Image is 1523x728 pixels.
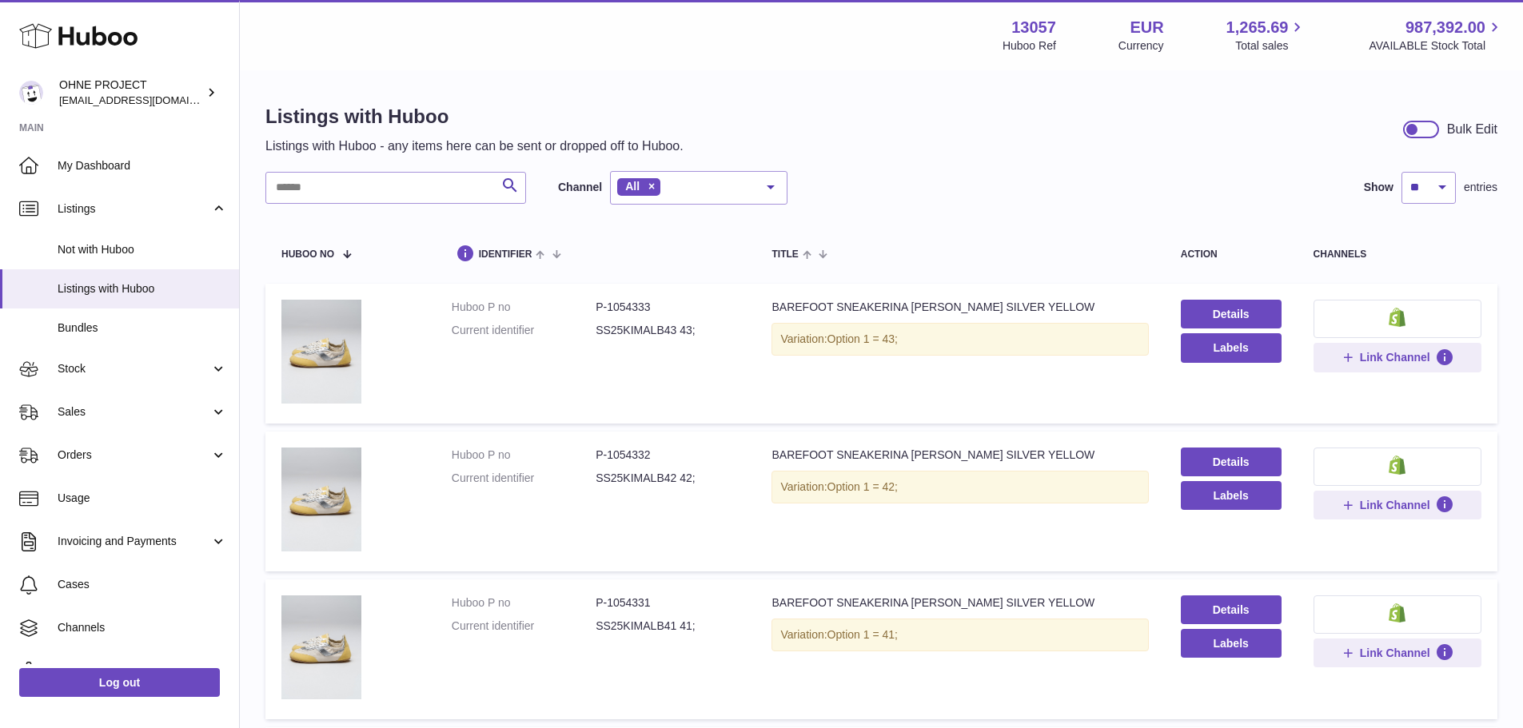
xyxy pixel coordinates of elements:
a: Log out [19,668,220,697]
dd: SS25KIMALB42 42; [596,471,740,486]
button: Labels [1181,629,1282,658]
a: Details [1181,595,1282,624]
span: Channels [58,620,227,635]
dd: P-1054331 [596,595,740,611]
span: [EMAIL_ADDRESS][DOMAIN_NAME] [59,93,235,106]
div: OHNE PROJECT [59,78,203,108]
span: My Dashboard [58,158,227,173]
div: Bulk Edit [1447,121,1497,138]
img: BAREFOOT SNEAKERINA KIMA LIBERTAS SILVER YELLOW [281,595,361,699]
span: Orders [58,448,210,463]
span: Link Channel [1360,350,1430,364]
label: Show [1364,180,1393,195]
img: internalAdmin-13057@internal.huboo.com [19,81,43,105]
dd: P-1054333 [596,300,740,315]
dt: Current identifier [452,471,596,486]
button: Labels [1181,333,1282,362]
dt: Huboo P no [452,448,596,463]
strong: EUR [1130,17,1163,38]
dt: Huboo P no [452,300,596,315]
a: 1,265.69 Total sales [1226,17,1307,54]
span: entries [1464,180,1497,195]
a: Details [1181,300,1282,328]
span: Link Channel [1360,646,1430,660]
span: identifier [479,249,532,260]
div: BAREFOOT SNEAKERINA [PERSON_NAME] SILVER YELLOW [771,448,1148,463]
span: 987,392.00 [1405,17,1485,38]
div: BAREFOOT SNEAKERINA [PERSON_NAME] SILVER YELLOW [771,595,1148,611]
button: Link Channel [1314,638,1481,667]
p: Listings with Huboo - any items here can be sent or dropped off to Huboo. [265,137,684,155]
span: title [771,249,798,260]
a: Details [1181,448,1282,476]
span: Usage [58,491,227,506]
span: 1,265.69 [1226,17,1289,38]
dt: Huboo P no [452,595,596,611]
span: Settings [58,663,227,678]
dt: Current identifier [452,323,596,338]
span: Cases [58,577,227,592]
span: Bundles [58,320,227,336]
a: 987,392.00 AVAILABLE Stock Total [1369,17,1504,54]
div: Variation: [771,323,1148,356]
div: Variation: [771,619,1148,651]
span: Total sales [1235,38,1306,54]
label: Channel [558,180,602,195]
span: Option 1 = 41; [827,628,898,641]
span: All [625,180,640,193]
button: Link Channel [1314,343,1481,372]
div: action [1181,249,1282,260]
div: Variation: [771,471,1148,503]
img: BAREFOOT SNEAKERINA KIMA LIBERTAS SILVER YELLOW [281,448,361,551]
img: shopify-small.png [1389,308,1405,327]
h1: Listings with Huboo [265,104,684,129]
div: channels [1314,249,1481,260]
img: shopify-small.png [1389,455,1405,475]
img: BAREFOOT SNEAKERINA KIMA LIBERTAS SILVER YELLOW [281,300,361,404]
span: Link Channel [1360,498,1430,512]
button: Link Channel [1314,491,1481,519]
span: Stock [58,361,210,376]
dd: SS25KIMALB43 43; [596,323,740,338]
span: Listings [58,201,210,217]
span: Option 1 = 43; [827,332,898,345]
div: Huboo Ref [1003,38,1056,54]
span: Huboo no [281,249,334,260]
span: Listings with Huboo [58,281,227,296]
span: Not with Huboo [58,242,227,257]
dd: SS25KIMALB41 41; [596,619,740,634]
div: BAREFOOT SNEAKERINA [PERSON_NAME] SILVER YELLOW [771,300,1148,315]
button: Labels [1181,481,1282,510]
span: Option 1 = 42; [827,480,898,493]
strong: 13057 [1011,17,1056,38]
div: Currency [1118,38,1164,54]
span: AVAILABLE Stock Total [1369,38,1504,54]
dd: P-1054332 [596,448,740,463]
span: Sales [58,404,210,420]
dt: Current identifier [452,619,596,634]
span: Invoicing and Payments [58,534,210,549]
img: shopify-small.png [1389,603,1405,623]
